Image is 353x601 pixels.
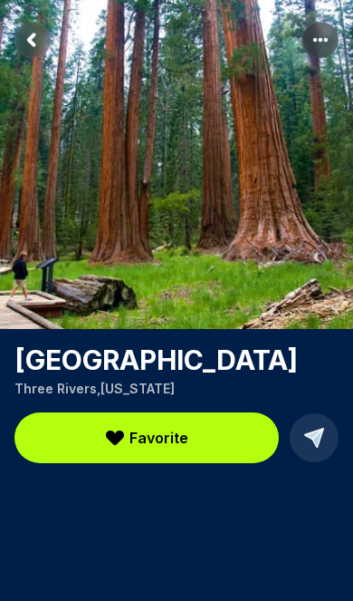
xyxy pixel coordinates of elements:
button: Favorite [14,412,279,463]
h1: [GEOGRAPHIC_DATA] [14,344,339,376]
span: Favorite [129,427,188,449]
button: More options [302,22,339,58]
p: Three Rivers , [US_STATE] [14,380,339,398]
button: Return to previous page [14,22,51,58]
